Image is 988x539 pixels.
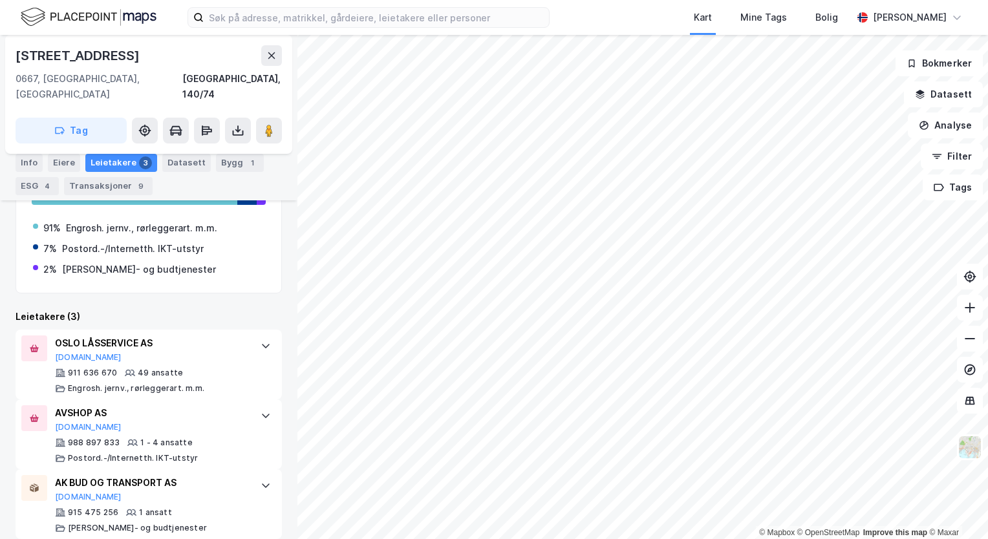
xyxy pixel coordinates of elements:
[62,241,204,257] div: Postord.-/Internetth. IKT-utstyr
[162,154,211,172] div: Datasett
[904,81,983,107] button: Datasett
[134,180,147,193] div: 9
[68,368,117,378] div: 911 636 670
[43,262,57,277] div: 2%
[66,220,217,236] div: Engrosh. jernv., rørleggerart. m.m.
[41,180,54,193] div: 4
[16,118,127,143] button: Tag
[55,352,122,363] button: [DOMAIN_NAME]
[216,154,264,172] div: Bygg
[204,8,549,27] input: Søk på adresse, matrikkel, gårdeiere, leietakere eller personer
[55,475,248,491] div: AK BUD OG TRANSPORT AS
[55,405,248,421] div: AVSHOP AS
[182,71,282,102] div: [GEOGRAPHIC_DATA], 140/74
[921,143,983,169] button: Filter
[68,438,120,448] div: 988 897 833
[16,45,142,66] div: [STREET_ADDRESS]
[694,10,712,25] div: Kart
[62,262,216,277] div: [PERSON_NAME]- og budtjenester
[68,453,198,463] div: Postord.-/Internetth. IKT-utstyr
[55,492,122,502] button: [DOMAIN_NAME]
[815,10,838,25] div: Bolig
[139,156,152,169] div: 3
[16,71,182,102] div: 0667, [GEOGRAPHIC_DATA], [GEOGRAPHIC_DATA]
[68,383,204,394] div: Engrosh. jernv., rørleggerart. m.m.
[68,523,207,533] div: [PERSON_NAME]- og budtjenester
[55,422,122,432] button: [DOMAIN_NAME]
[48,154,80,172] div: Eiere
[21,6,156,28] img: logo.f888ab2527a4732fd821a326f86c7f29.svg
[68,507,118,518] div: 915 475 256
[55,335,248,351] div: OSLO LÅSSERVICE AS
[797,528,860,537] a: OpenStreetMap
[64,177,153,195] div: Transaksjoner
[16,309,282,324] div: Leietakere (3)
[16,154,43,172] div: Info
[740,10,787,25] div: Mine Tags
[43,241,57,257] div: 7%
[896,50,983,76] button: Bokmerker
[759,528,795,537] a: Mapbox
[85,154,157,172] div: Leietakere
[16,177,59,195] div: ESG
[138,368,183,378] div: 49 ansatte
[140,438,193,448] div: 1 - 4 ansatte
[246,156,259,169] div: 1
[139,507,172,518] div: 1 ansatt
[908,112,983,138] button: Analyse
[923,174,983,200] button: Tags
[958,435,982,460] img: Z
[863,528,927,537] a: Improve this map
[43,220,61,236] div: 91%
[873,10,947,25] div: [PERSON_NAME]
[923,477,988,539] iframe: Chat Widget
